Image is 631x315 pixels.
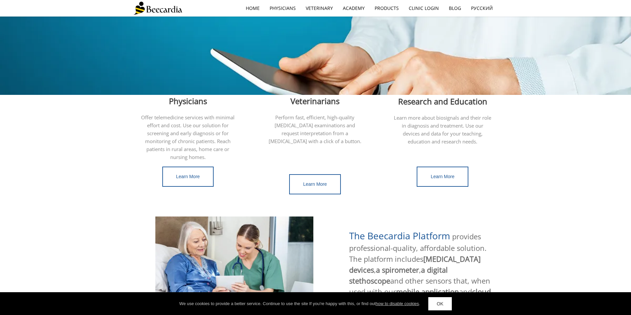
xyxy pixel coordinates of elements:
span: [MEDICAL_DATA] devices [349,254,481,275]
a: how to disable cookies [376,301,419,306]
div: We use cookies to provide a better service. Continue to use the site If you're happy with this, o... [179,300,420,307]
img: Beecardia [133,2,182,15]
span: Learn More [303,181,327,187]
span: Learn More [176,174,200,179]
a: Learn More [289,174,341,194]
span: Learn more about biosignals and their role in diagnosis and treatment. Use our devices and data f... [394,114,491,145]
span: Offer telemedicine services with minimal effort and cost. Use our solution for screening and earl... [141,114,235,160]
a: Products [370,1,404,16]
a: home [241,1,265,16]
a: Learn More [162,167,214,187]
a: Physicians [265,1,301,16]
span: Veterinarians [290,96,340,106]
a: Blog [444,1,466,16]
a: Clinic Login [404,1,444,16]
a: OK [428,297,451,310]
a: Learn More [417,167,468,187]
span: a spirometer [376,265,419,275]
a: Academy [338,1,370,16]
span: The Beecardia Platform [349,229,450,242]
span: Physicians [169,96,207,106]
span: Learn More [431,174,454,179]
span: Research and Education [398,96,487,107]
span: Perform fast, efficient, high-quality [MEDICAL_DATA] examinations and request interpretation from... [269,114,361,144]
span: a digital stethoscope [349,265,448,286]
span: mobile application [396,287,459,296]
a: Veterinary [301,1,338,16]
a: Русский [466,1,498,16]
